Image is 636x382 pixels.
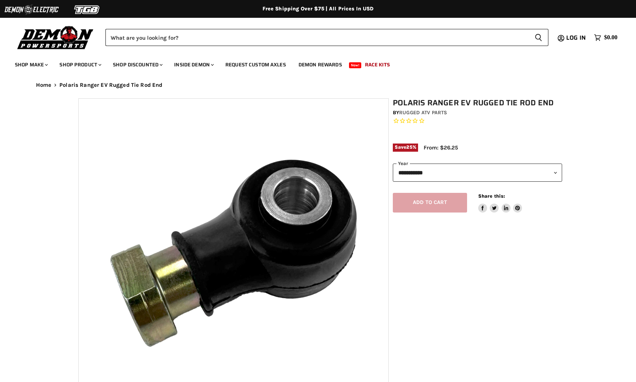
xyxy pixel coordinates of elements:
[105,29,529,46] input: Search
[590,32,621,43] a: $0.00
[59,82,162,88] span: Polaris Ranger EV Rugged Tie Rod End
[169,57,218,72] a: Inside Demon
[59,3,115,17] img: TGB Logo 2
[36,82,52,88] a: Home
[105,29,548,46] form: Product
[478,193,505,199] span: Share this:
[4,3,59,17] img: Demon Electric Logo 2
[54,57,106,72] a: Shop Product
[15,24,96,50] img: Demon Powersports
[406,144,412,150] span: 25
[220,57,291,72] a: Request Custom Axles
[604,34,617,41] span: $0.00
[393,98,562,108] h1: Polaris Ranger EV Rugged Tie Rod End
[359,57,395,72] a: Race Kits
[393,144,418,152] span: Save %
[21,82,615,88] nav: Breadcrumbs
[399,109,447,116] a: Rugged ATV Parts
[9,57,52,72] a: Shop Make
[393,117,562,125] span: Rated 0.0 out of 5 stars 0 reviews
[424,144,458,151] span: From: $26.25
[293,57,348,72] a: Demon Rewards
[563,34,590,41] a: Log in
[478,193,522,213] aside: Share this:
[21,6,615,12] div: Free Shipping Over $75 | All Prices In USD
[107,57,167,72] a: Shop Discounted
[529,29,548,46] button: Search
[9,54,616,72] ul: Main menu
[566,33,586,42] span: Log in
[393,109,562,117] div: by
[393,164,562,182] select: year
[349,62,362,68] span: New!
